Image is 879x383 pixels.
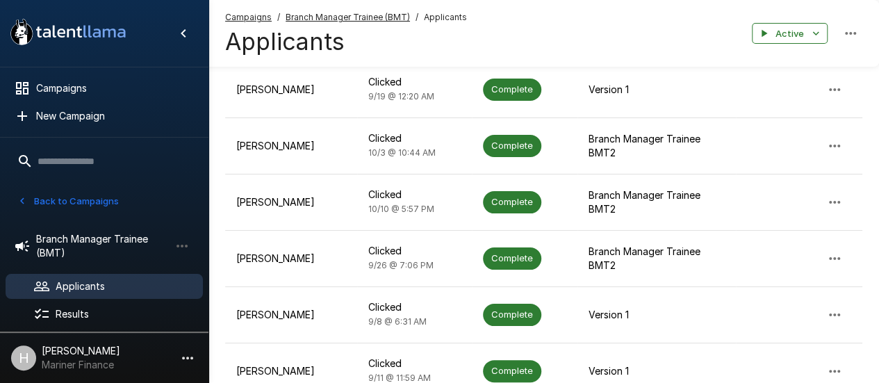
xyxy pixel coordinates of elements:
[236,252,346,266] p: [PERSON_NAME]
[368,147,436,158] span: 10/3 @ 10:44 AM
[589,132,725,160] p: Branch Manager Trainee BMT2
[483,195,541,209] span: Complete
[236,364,346,378] p: [PERSON_NAME]
[225,12,272,22] u: Campaigns
[589,308,725,322] p: Version 1
[368,188,461,202] p: Clicked
[368,244,461,258] p: Clicked
[236,83,346,97] p: [PERSON_NAME]
[424,10,467,24] span: Applicants
[368,373,431,383] span: 9/11 @ 11:59 AM
[368,260,434,270] span: 9/26 @ 7:06 PM
[752,23,828,44] button: Active
[236,139,346,153] p: [PERSON_NAME]
[277,10,280,24] span: /
[483,364,541,377] span: Complete
[483,139,541,152] span: Complete
[225,27,467,56] h4: Applicants
[368,316,427,327] span: 9/8 @ 6:31 AM
[589,83,725,97] p: Version 1
[589,364,725,378] p: Version 1
[483,83,541,96] span: Complete
[483,308,541,321] span: Complete
[368,131,461,145] p: Clicked
[368,91,434,101] span: 9/19 @ 12:20 AM
[368,300,461,314] p: Clicked
[416,10,418,24] span: /
[368,357,461,370] p: Clicked
[589,245,725,272] p: Branch Manager Trainee BMT2
[236,195,346,209] p: [PERSON_NAME]
[286,12,410,22] u: Branch Manager Trainee (BMT)
[368,204,434,214] span: 10/10 @ 5:57 PM
[236,308,346,322] p: [PERSON_NAME]
[589,188,725,216] p: Branch Manager Trainee BMT2
[483,252,541,265] span: Complete
[368,75,461,89] p: Clicked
